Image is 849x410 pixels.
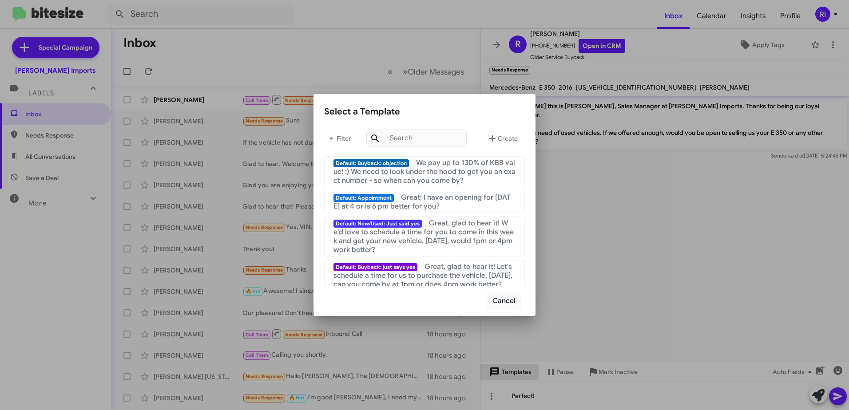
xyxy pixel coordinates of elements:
[333,158,516,185] span: We pay up to 130% of KBB value! :) We need to look under the hood to get you an exact number - so...
[324,130,353,146] span: Filter
[480,128,525,149] button: Create
[324,128,353,149] button: Filter
[333,193,511,211] span: Great! I have an opening for [DATE] at 4 or is 6 pm better for you?
[333,263,417,271] span: Default: Buyback: just says yes
[333,219,514,254] span: Great, glad to hear it! We'd love to schedule a time for you to come in this week and get your ne...
[333,220,422,228] span: Default: New/Used: Just said yes
[366,130,467,146] input: Search
[333,159,409,167] span: Default: Buyback: objection
[333,262,512,289] span: Great, glad to hear it! Let's schedule a time for us to purchase the vehicle. [DATE], can you com...
[324,105,525,119] div: Select a Template
[487,130,518,146] span: Create
[487,292,521,309] button: Cancel
[333,194,394,202] span: Default: Appointment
